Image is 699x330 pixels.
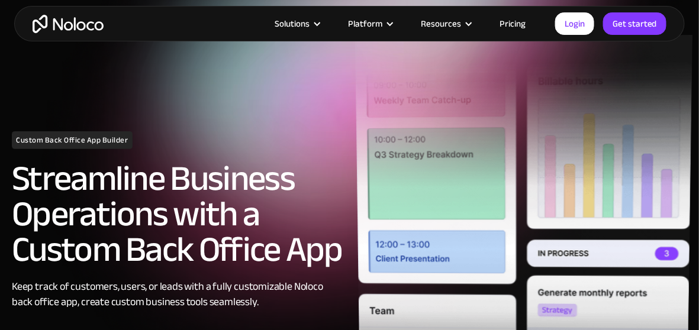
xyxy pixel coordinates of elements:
div: Resources [421,16,461,31]
div: Keep track of customers, users, or leads with a fully customizable Noloco back office app, create... [12,279,344,310]
a: Login [555,12,594,35]
div: Solutions [260,16,333,31]
div: Platform [348,16,382,31]
div: Platform [333,16,406,31]
div: Resources [406,16,485,31]
a: Get started [603,12,666,35]
h1: Custom Back Office App Builder [12,131,133,149]
a: Pricing [485,16,540,31]
h2: Streamline Business Operations with a Custom Back Office App [12,161,344,267]
a: home [33,15,104,33]
div: Solutions [275,16,310,31]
